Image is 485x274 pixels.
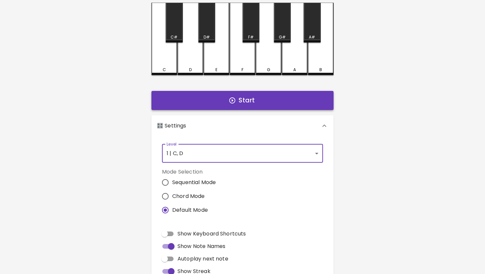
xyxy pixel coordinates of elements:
[162,168,221,176] label: Mode Selection
[189,67,192,73] div: D
[178,255,228,263] span: Autoplay next note
[172,192,205,200] span: Chord Mode
[215,67,217,73] div: E
[293,67,296,73] div: A
[178,230,246,238] span: Show Keyboard Shortcuts
[242,67,243,73] div: F
[163,67,166,73] div: C
[157,122,186,130] p: 🎛️ Settings
[162,144,323,163] div: 1 | C, D
[178,242,225,250] span: Show Note Names
[204,34,210,40] div: D#
[248,34,254,40] div: F#
[279,34,286,40] div: G#
[151,115,334,136] div: 🎛️ Settings
[151,91,334,110] button: Start
[267,67,270,73] div: G
[172,178,216,186] span: Sequential Mode
[172,206,208,214] span: Default Mode
[167,141,177,147] label: Level
[319,67,322,73] div: B
[309,34,315,40] div: A#
[171,34,178,40] div: C#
